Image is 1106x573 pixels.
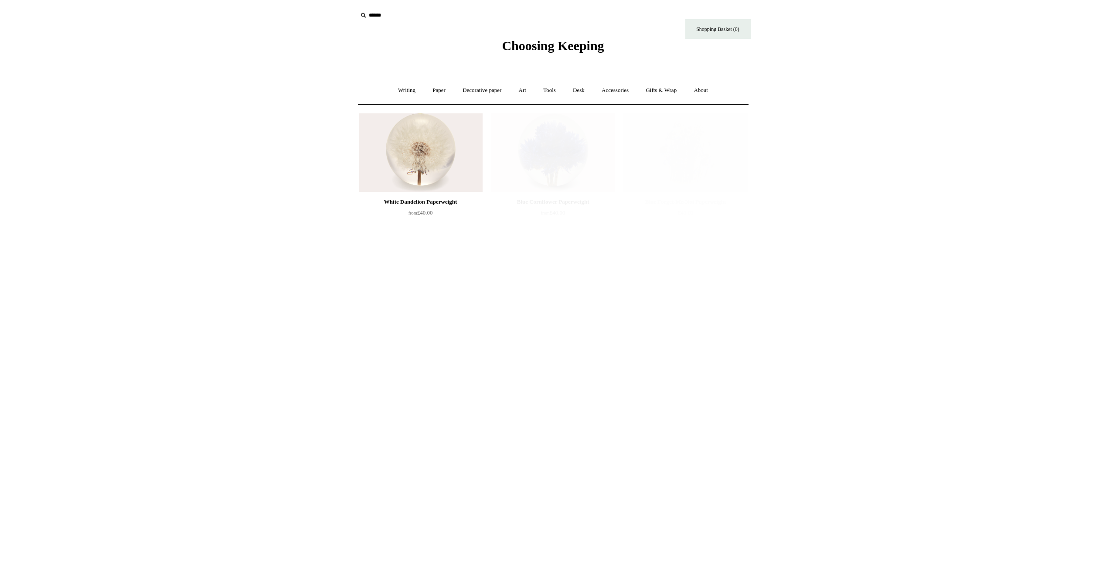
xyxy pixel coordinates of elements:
a: Art [511,79,534,102]
a: Tools [535,79,564,102]
a: White Dandelion Paperweight White Dandelion Paperweight [359,113,483,192]
div: White Dandelion Paperweight [361,197,480,207]
a: Blue Forget-Me-Not Paperweight Blue Forget-Me-Not Paperweight [623,113,747,192]
div: Blue Forget-Me-Not Paperweight [626,197,745,207]
a: Blue Cornflower Paperweight from£40.00 [491,197,615,232]
a: Writing [390,79,423,102]
span: £40.00 [541,209,565,216]
a: Blue Cornflower Paperweight Blue Cornflower Paperweight [491,113,615,192]
a: Paper [425,79,453,102]
a: About [686,79,716,102]
span: from [408,211,417,215]
a: Shopping Basket (0) [685,19,751,39]
a: White Dandelion Paperweight from£40.00 [359,197,483,232]
a: Accessories [594,79,636,102]
a: Choosing Keeping [502,45,604,51]
img: Blue Forget-Me-Not Paperweight [623,113,747,192]
a: Decorative paper [455,79,509,102]
div: Blue Cornflower Paperweight [493,197,613,207]
span: £40.00 [408,209,433,216]
img: White Dandelion Paperweight [359,113,483,192]
a: Blue Forget-Me-Not Paperweight £40.00 [623,197,747,232]
img: Blue Cornflower Paperweight [491,113,615,192]
span: from [541,211,550,215]
a: Desk [565,79,592,102]
span: Choosing Keeping [502,38,604,53]
span: £40.00 [678,209,694,216]
a: Gifts & Wrap [638,79,684,102]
